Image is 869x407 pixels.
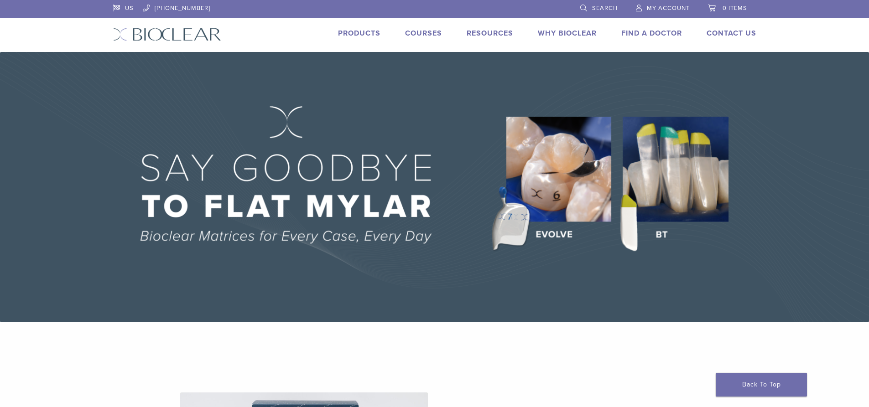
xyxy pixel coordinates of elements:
[592,5,618,12] span: Search
[405,29,442,38] a: Courses
[338,29,380,38] a: Products
[538,29,597,38] a: Why Bioclear
[647,5,690,12] span: My Account
[716,373,807,397] a: Back To Top
[723,5,747,12] span: 0 items
[707,29,756,38] a: Contact Us
[113,28,221,41] img: Bioclear
[467,29,513,38] a: Resources
[621,29,682,38] a: Find A Doctor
